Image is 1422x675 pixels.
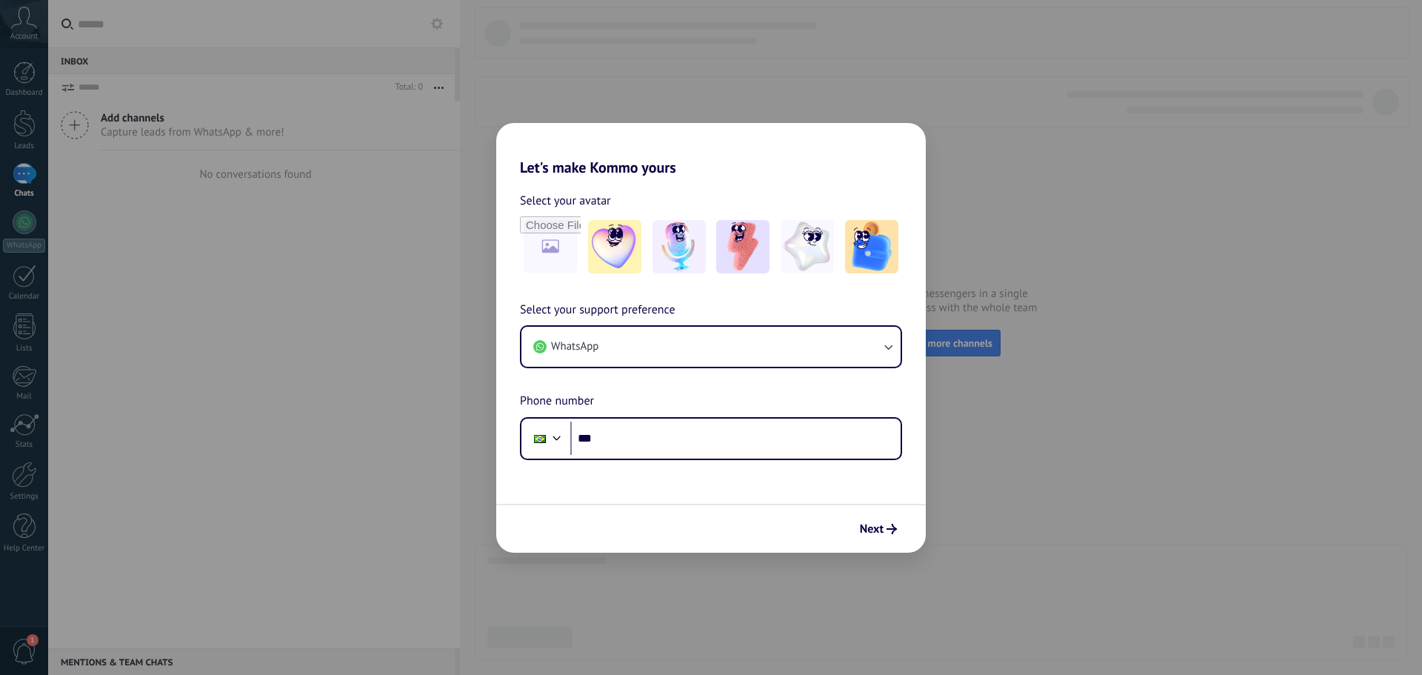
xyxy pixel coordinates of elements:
[781,220,834,273] img: -4.jpeg
[520,392,594,411] span: Phone number
[521,327,901,367] button: WhatsApp
[526,423,554,454] div: Brazil: + 55
[551,339,598,354] span: WhatsApp
[520,191,611,210] span: Select your avatar
[853,516,904,542] button: Next
[716,220,770,273] img: -3.jpeg
[520,301,675,320] span: Select your support preference
[860,524,884,534] span: Next
[652,220,706,273] img: -2.jpeg
[496,123,926,176] h2: Let's make Kommo yours
[845,220,898,273] img: -5.jpeg
[588,220,641,273] img: -1.jpeg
